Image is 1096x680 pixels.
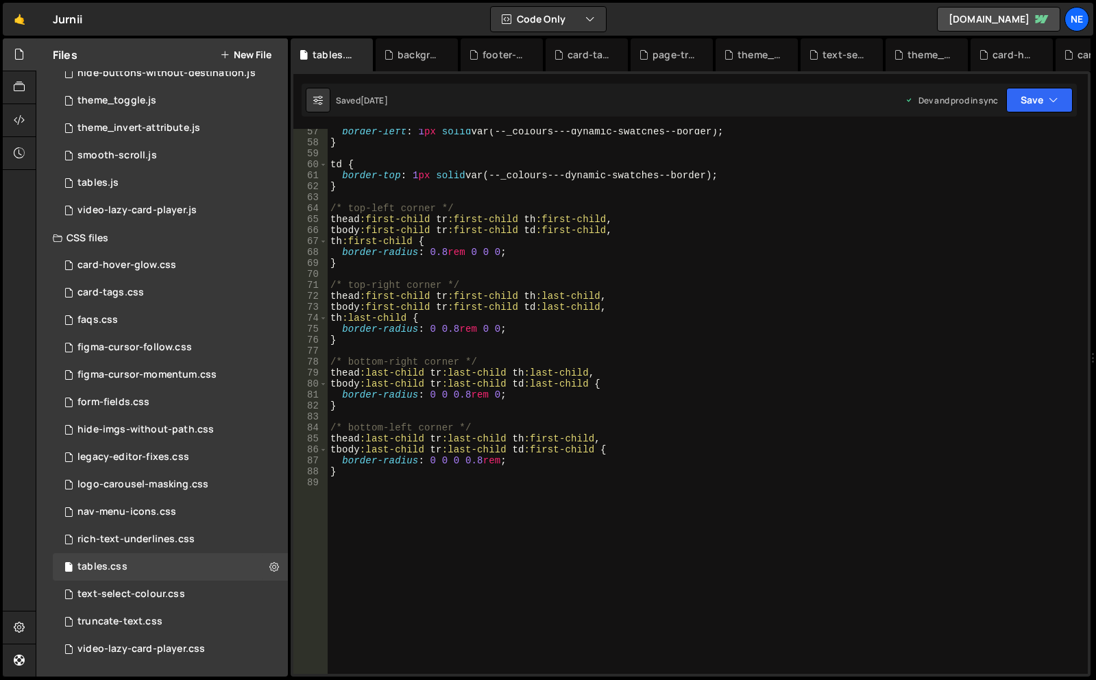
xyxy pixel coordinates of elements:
div: tables.css [77,561,127,573]
div: Saved [336,95,388,106]
div: Dev and prod in sync [905,95,998,106]
div: 16694/46845.css [53,279,288,306]
div: 59 [293,148,328,159]
div: 16694/45896.js [53,197,288,224]
div: 69 [293,258,328,269]
div: nav-menu-icons.css [77,506,176,518]
div: tables.css [313,48,356,62]
div: 71 [293,280,328,291]
div: 16694/47249.css [53,553,288,581]
div: video-lazy-card-player.css [77,643,205,655]
button: Save [1006,88,1073,112]
div: 16694/45610.css [53,526,288,553]
div: card-tags.css [568,48,611,62]
a: [DOMAIN_NAME] [937,7,1060,32]
div: 16694/47139.css [53,444,288,471]
div: card-tags.css [77,287,144,299]
div: 78 [293,356,328,367]
div: 68 [293,247,328,258]
div: 64 [293,203,328,214]
div: 16694/45728.css [53,608,288,635]
div: text-select-colour.css [77,588,185,600]
div: 16694/45748.css [53,389,288,416]
div: card-hover-glow.js [993,48,1036,62]
div: card-hover-glow.css [77,259,176,271]
div: 65 [293,214,328,225]
div: 77 [293,345,328,356]
div: 16694/46846.css [53,416,288,444]
div: 57 [293,126,328,137]
div: [DATE] [361,95,388,106]
div: 16694/45746.css [53,306,288,334]
div: 16694/45729.css [53,471,288,498]
div: hide-buttons-without-destination.js [77,67,256,80]
div: 87 [293,455,328,466]
div: 83 [293,411,328,422]
div: 75 [293,324,328,335]
div: 88 [293,466,328,477]
div: smooth-scroll.js [77,149,157,162]
div: background-squares.js [398,48,441,62]
div: 85 [293,433,328,444]
div: 61 [293,170,328,181]
div: footer-squares.js [483,48,526,62]
div: 80 [293,378,328,389]
div: figma-cursor-follow.css [77,341,192,354]
div: video-lazy-card-player.js [77,204,197,217]
div: truncate-text.css [77,616,162,628]
div: theme_toggle.js [77,95,156,107]
div: 63 [293,192,328,203]
button: Code Only [491,7,606,32]
div: 70 [293,269,328,280]
div: logo-carousel-masking.css [77,478,208,491]
div: 16694/47250.js [53,169,288,197]
div: smooth-scroll.js [53,142,288,169]
div: 16694/46553.js [53,114,288,142]
div: theme_invert-attribute.js [908,48,951,62]
div: 76 [293,335,328,345]
button: New File [220,49,271,60]
div: 66 [293,225,328,236]
div: Jurnii [53,11,82,27]
div: 62 [293,181,328,192]
div: 60 [293,159,328,170]
div: 58 [293,137,328,148]
div: 16694/47633.css [53,252,288,279]
div: 67 [293,236,328,247]
div: rich-text-underlines.css [77,533,195,546]
div: text-select-colour.css [823,48,866,62]
div: theme_toggle.js [738,48,781,62]
a: Ne [1064,7,1089,32]
div: 16694/47252.css [53,361,288,389]
div: 72 [293,291,328,302]
div: 74 [293,313,328,324]
div: form-fields.css [77,396,149,409]
div: 16694/45897.css [53,635,288,663]
div: 16694/45914.js [53,60,288,87]
div: figma-cursor-momentum.css [77,369,217,381]
div: 81 [293,389,328,400]
div: theme_invert-attribute.js [77,122,200,134]
div: hide-imgs-without-path.css [77,424,214,436]
div: 16694/46218.css [53,498,288,526]
div: legacy-editor-fixes.css [77,451,189,463]
h2: Files [53,47,77,62]
div: faqs.css [77,314,118,326]
div: 16694/47812.css [53,581,288,608]
div: 73 [293,302,328,313]
div: 86 [293,444,328,455]
div: 84 [293,422,328,433]
div: tables.js [77,177,119,189]
div: 82 [293,400,328,411]
a: 🤙 [3,3,36,36]
div: 89 [293,477,328,488]
div: 79 [293,367,328,378]
div: page-transition-out.js [653,48,696,62]
div: CSS files [36,224,288,252]
div: 16694/46743.css [53,334,288,361]
div: 16694/47813.js [53,87,288,114]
